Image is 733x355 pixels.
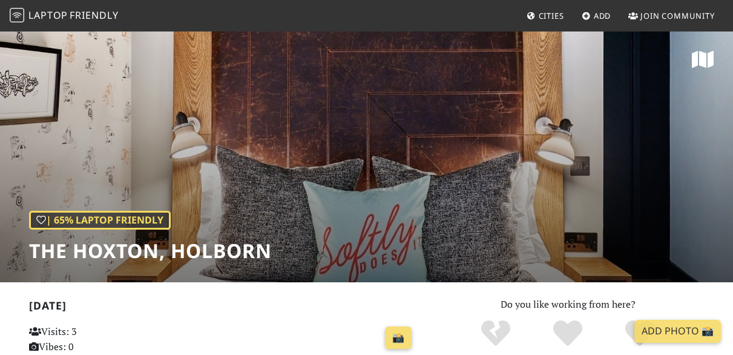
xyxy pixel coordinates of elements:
div: No [460,319,532,349]
p: Do you like working from here? [432,297,705,313]
a: Join Community [623,5,720,27]
a: 📸 [385,327,412,350]
span: Friendly [70,8,118,22]
h1: The Hoxton, Holborn [29,239,272,262]
h2: [DATE] [29,299,417,317]
a: Add [577,5,616,27]
span: Cities [539,10,564,21]
span: Join Community [640,10,715,21]
div: | 65% Laptop Friendly [29,211,171,230]
a: Add Photo 📸 [634,320,721,343]
span: Laptop [28,8,68,22]
p: Visits: 3 Vibes: 0 [29,324,149,355]
div: Yes [532,319,604,349]
span: Add [594,10,611,21]
img: LaptopFriendly [10,8,24,22]
a: Cities [522,5,569,27]
div: Definitely! [603,319,675,349]
a: LaptopFriendly LaptopFriendly [10,5,119,27]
